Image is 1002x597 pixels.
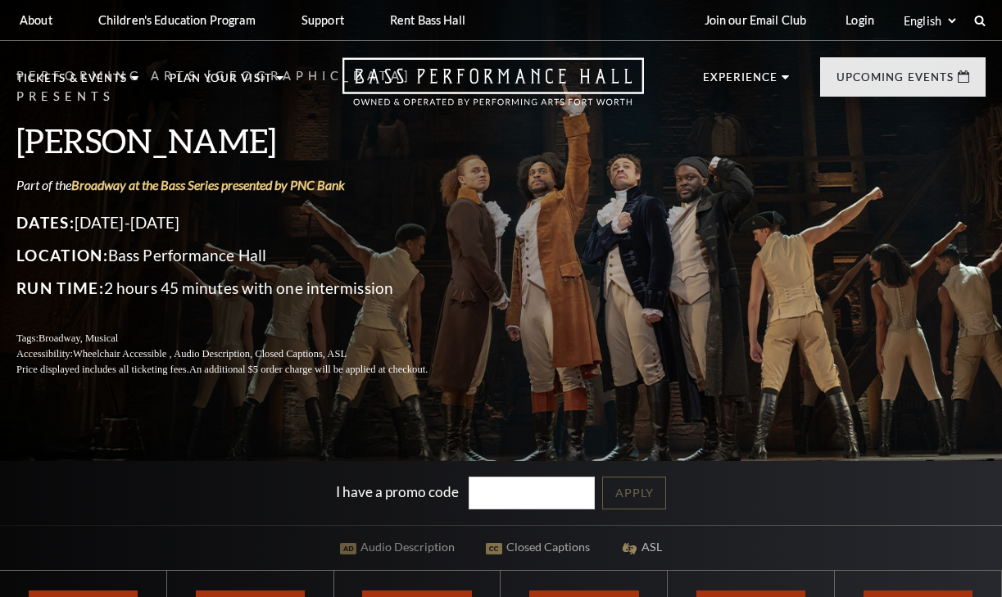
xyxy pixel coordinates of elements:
[16,120,467,161] h3: [PERSON_NAME]
[16,246,108,265] span: Location:
[336,482,459,500] label: I have a promo code
[16,242,467,269] p: Bass Performance Hall
[16,176,467,194] p: Part of the
[16,275,467,301] p: 2 hours 45 minutes with one intermission
[900,13,959,29] select: Select:
[71,177,345,192] a: Broadway at the Bass Series presented by PNC Bank
[703,72,778,92] p: Experience
[16,346,467,362] p: Accessibility:
[98,13,256,27] p: Children's Education Program
[302,13,344,27] p: Support
[16,362,467,378] p: Price displayed includes all ticketing fees.
[16,73,127,93] p: Tickets & Events
[837,72,954,92] p: Upcoming Events
[16,213,75,232] span: Dates:
[16,210,467,236] p: [DATE]-[DATE]
[189,364,428,375] span: An additional $5 order charge will be applied at checkout.
[390,13,465,27] p: Rent Bass Hall
[73,348,347,360] span: Wheelchair Accessible , Audio Description, Closed Captions, ASL
[16,278,104,297] span: Run Time:
[170,73,272,93] p: Plan Your Visit
[16,331,467,346] p: Tags:
[39,332,118,344] span: Broadway, Musical
[20,13,52,27] p: About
